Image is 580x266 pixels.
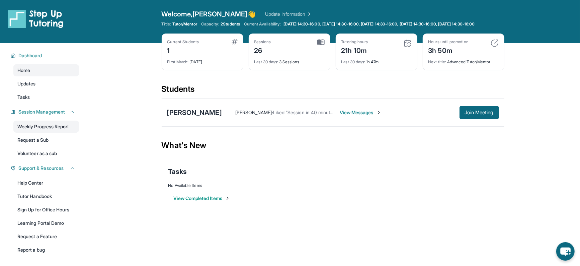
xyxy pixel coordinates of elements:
[174,195,230,202] button: View Completed Items
[221,21,240,27] span: 2 Students
[162,21,171,27] span: Title:
[428,45,469,55] div: 3h 50m
[317,39,325,45] img: card
[13,190,79,202] a: Tutor Handbook
[404,39,412,47] img: card
[167,39,199,45] div: Current Students
[13,121,79,133] a: Weekly Progress Report
[162,84,504,98] div: Students
[428,39,469,45] div: Hours until promotion
[244,21,281,27] span: Current Availability:
[13,64,79,76] a: Home
[16,165,75,172] button: Support & Resources
[18,165,64,172] span: Support & Resources
[254,59,278,64] span: Last 30 days :
[340,109,382,116] span: View Messages
[460,106,499,119] button: Join Meeting
[13,147,79,159] a: Volunteer as a sub
[13,177,79,189] a: Help Center
[18,109,65,115] span: Session Management
[341,45,368,55] div: 21h 10m
[17,80,36,87] span: Updates
[13,91,79,103] a: Tasks
[13,134,79,146] a: Request a Sub
[162,9,256,19] span: Welcome, [PERSON_NAME] 👋
[13,217,79,229] a: Learning Portal Demo
[18,52,42,59] span: Dashboard
[305,11,312,17] img: Chevron Right
[17,67,30,74] span: Home
[13,204,79,216] a: Sign Up for Office Hours
[168,167,187,176] span: Tasks
[284,21,475,27] span: [DATE] 14:30-16:00, [DATE] 14:30-16:00, [DATE] 14:30-16:00, [DATE] 14:30-16:00, [DATE] 14:30-16:00
[167,108,222,117] div: [PERSON_NAME]
[491,39,499,47] img: card
[341,59,365,64] span: Last 30 days :
[282,21,476,27] a: [DATE] 14:30-16:00, [DATE] 14:30-16:00, [DATE] 14:30-16:00, [DATE] 14:30-16:00, [DATE] 14:30-16:00
[13,78,79,90] a: Updates
[168,183,498,188] div: No Available Items
[17,94,30,101] span: Tasks
[13,230,79,243] a: Request a Feature
[254,45,271,55] div: 26
[232,39,238,45] img: card
[16,109,75,115] button: Session Management
[465,111,494,115] span: Join Meeting
[16,52,75,59] button: Dashboard
[13,244,79,256] a: Report a bug
[172,21,197,27] span: Tutor/Mentor
[341,39,368,45] div: Tutoring hours
[341,55,412,65] div: 1h 47m
[428,59,446,64] span: Next title :
[254,39,271,45] div: Sessions
[376,110,382,115] img: Chevron-Right
[162,131,504,160] div: What's New
[254,55,325,65] div: 3 Sessions
[167,55,238,65] div: [DATE]
[235,110,273,115] span: [PERSON_NAME] :
[273,110,345,115] span: Liked “Session in 40 minutes! 😀”
[8,9,64,28] img: logo
[167,45,199,55] div: 1
[556,242,575,261] button: chat-button
[428,55,499,65] div: Advanced Tutor/Mentor
[167,59,189,64] span: First Match :
[265,11,312,17] a: Update Information
[201,21,220,27] span: Capacity:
